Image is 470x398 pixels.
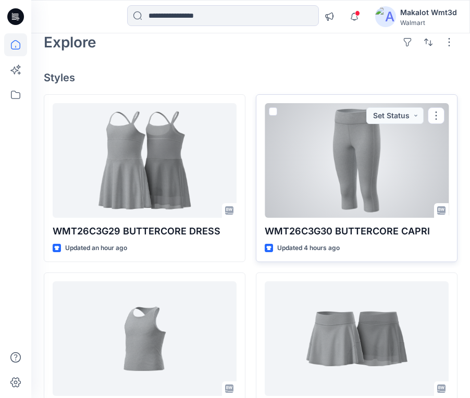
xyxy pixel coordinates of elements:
[53,103,237,218] a: WMT26C3G29 BUTTERCORE DRESS
[53,281,237,396] a: WMT26C3G23 BUTTERCORE TANK
[44,34,96,51] h2: Explore
[53,224,237,239] p: WMT26C3G29 BUTTERCORE DRESS
[265,103,449,218] a: WMT26C3G30 BUTTERCORE CAPRI
[277,243,340,254] p: Updated 4 hours ago
[44,71,457,84] h4: Styles
[265,224,449,239] p: WMT26C3G30 BUTTERCORE CAPRI
[400,6,457,19] div: Makalot Wmt3d
[375,6,396,27] img: avatar
[65,243,127,254] p: Updated an hour ago
[265,281,449,396] a: WMT26C3G26 BUTTERCORE SKORT
[400,19,457,27] div: Walmart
